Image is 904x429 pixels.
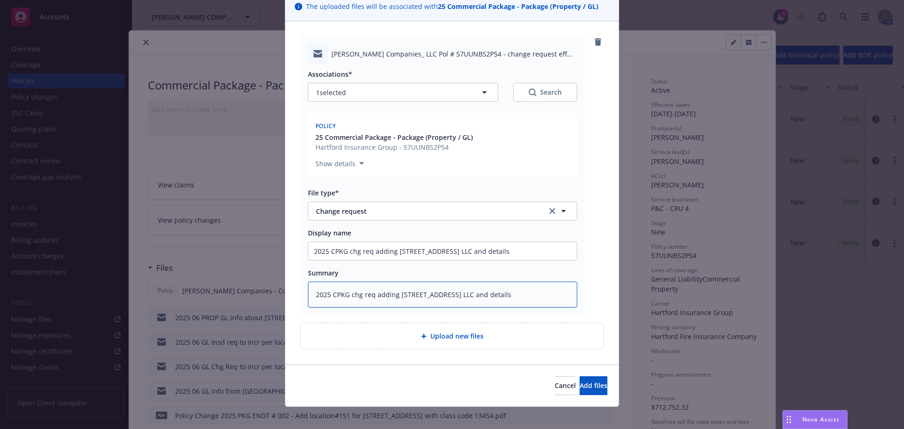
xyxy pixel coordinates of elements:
button: Nova Assist [783,410,847,429]
div: Drag to move [783,411,795,429]
span: Nova Assist [802,415,839,423]
span: Add files [580,381,607,390]
button: Add files [580,376,607,395]
div: Upload new files [300,323,604,349]
span: Upload new files [430,331,484,341]
span: Cancel [555,381,576,390]
button: Cancel [555,376,576,395]
textarea: 2025 CPKG chg req adding [STREET_ADDRESS] LLC and details [308,282,577,308]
